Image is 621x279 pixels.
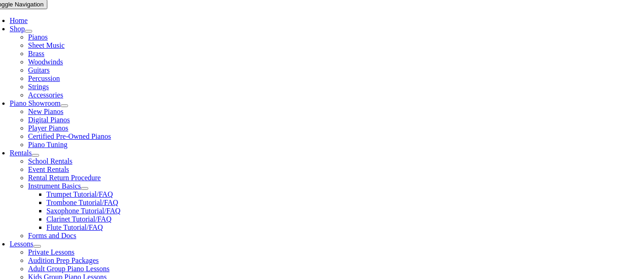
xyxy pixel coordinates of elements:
[28,108,63,115] a: New Pianos
[28,132,111,140] a: Certified Pre-Owned Pianos
[81,187,88,190] button: Open submenu of Instrument Basics
[46,199,118,206] a: Trombone Tutorial/FAQ
[10,25,25,33] a: Shop
[46,215,112,223] a: Clarinet Tutorial/FAQ
[46,207,120,215] a: Saxophone Tutorial/FAQ
[28,58,63,66] a: Woodwinds
[28,232,76,239] a: Forms and Docs
[28,33,48,41] a: Pianos
[28,91,63,99] a: Accessories
[28,174,101,182] a: Rental Return Procedure
[28,83,49,91] a: Strings
[25,30,32,33] button: Open submenu of Shop
[28,157,72,165] a: School Rentals
[10,17,28,24] a: Home
[10,149,32,157] a: Rentals
[28,50,45,57] a: Brass
[28,256,99,264] a: Audition Prep Packages
[46,190,113,198] a: Trumpet Tutorial/FAQ
[28,165,69,173] a: Event Rentals
[61,104,68,107] button: Open submenu of Piano Showroom
[28,116,70,124] a: Digital Pianos
[10,240,34,248] a: Lessons
[28,66,50,74] a: Guitars
[10,99,61,107] a: Piano Showroom
[34,245,41,248] button: Open submenu of Lessons
[28,141,68,148] a: Piano Tuning
[28,41,65,49] a: Sheet Music
[28,265,109,273] a: Adult Group Piano Lessons
[32,154,39,157] button: Open submenu of Rentals
[46,223,103,231] a: Flute Tutorial/FAQ
[28,124,68,132] a: Player Pianos
[28,182,81,190] a: Instrument Basics
[28,74,60,82] a: Percussion
[28,248,74,256] a: Private Lessons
